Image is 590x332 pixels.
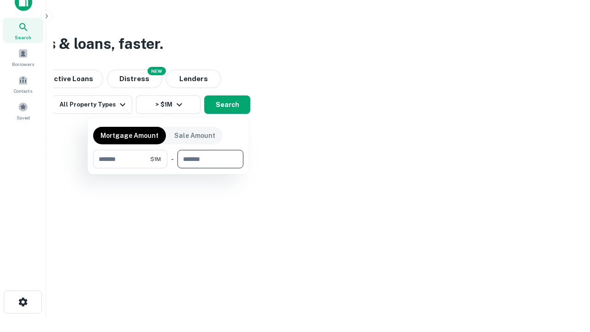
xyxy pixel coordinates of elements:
[100,130,159,141] p: Mortgage Amount
[171,150,174,168] div: -
[544,258,590,302] iframe: Chat Widget
[150,155,161,163] span: $1M
[174,130,215,141] p: Sale Amount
